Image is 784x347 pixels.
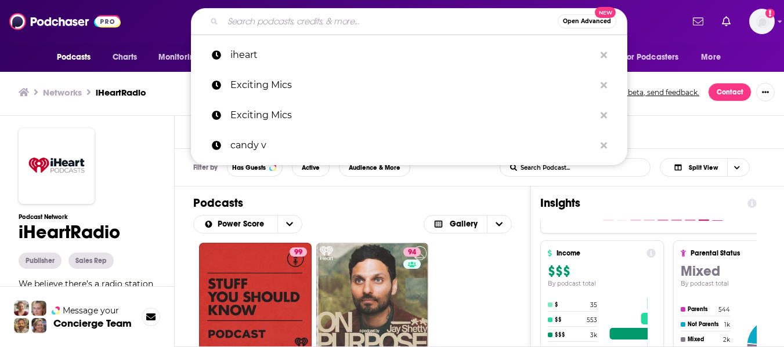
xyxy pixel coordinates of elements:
[708,83,752,101] a: Contact
[749,9,775,34] img: User Profile
[191,40,627,70] a: iheart
[349,165,400,171] span: Audience & More
[595,7,616,18] span: New
[191,8,627,35] div: Search podcasts, credits, & more...
[717,12,735,31] a: Show notifications dropdown
[9,10,121,32] img: Podchaser - Follow, Share and Rate Podcasts
[548,280,656,287] h4: By podcast total
[113,49,138,65] span: Charts
[408,247,416,258] span: 94
[765,9,775,18] svg: Add a profile image
[540,196,738,210] h1: Insights
[218,220,268,228] span: Power Score
[230,40,595,70] p: iheart
[723,336,730,344] h4: 2k
[19,128,95,204] img: iHeartRadio logo
[14,301,29,316] img: Sydney Profile
[302,165,320,171] span: Active
[19,213,156,221] h3: Podcast Network
[158,49,200,65] span: Monitoring
[718,306,730,313] h4: 544
[57,49,91,65] span: Podcasts
[232,165,266,171] span: Has Guests
[548,262,656,280] h3: $$$
[68,253,114,269] button: Sales Rep
[43,87,82,98] a: Networks
[223,12,558,31] input: Search podcasts, credits, & more...
[590,331,597,339] h4: 3k
[19,221,156,243] h1: iHeartRadio
[450,220,478,228] span: Gallery
[230,70,595,100] p: Exciting Mics
[96,87,146,98] a: iHeartRadio
[691,249,775,257] h4: Parental Status
[277,215,302,233] button: open menu
[339,158,410,177] button: Audience & More
[424,215,512,233] button: Choose View
[688,12,708,31] a: Show notifications dropdown
[555,316,584,323] h4: $$
[689,165,718,171] span: Split View
[19,253,62,269] button: Publisher
[660,158,765,177] h2: Choose View
[31,301,46,316] img: Jules Profile
[693,46,735,68] button: open menu
[227,158,283,177] button: Has Guests
[688,321,722,328] h4: Not Parents
[191,70,627,100] a: Exciting Mics
[31,318,46,333] img: Barbara Profile
[193,215,302,233] h2: Choose List sort
[105,46,144,68] a: Charts
[191,130,627,160] a: candy v
[230,100,595,130] p: Exciting Mics
[756,83,775,101] button: Show More Button
[590,301,597,309] h4: 35
[193,196,512,210] h1: Podcasts
[563,19,611,24] span: Open Advanced
[555,301,588,308] h4: $
[14,318,29,333] img: Jon Profile
[688,336,721,343] h4: Mixed
[701,49,721,65] span: More
[558,14,616,28] button: Open AdvancedNew
[191,100,627,130] a: Exciting Mics
[623,49,679,65] span: For Podcasters
[193,163,218,171] h3: Filter by
[724,321,730,328] h4: 1k
[616,46,696,68] button: open menu
[749,9,775,34] span: Logged in as Mallory813
[63,305,119,316] span: Message your
[749,9,775,34] button: Show profile menu
[555,331,588,338] h4: $$$
[294,247,302,258] span: 99
[403,247,421,257] a: 94
[49,46,106,68] button: open menu
[688,306,716,313] h4: Parents
[290,247,307,257] a: 99
[557,249,642,257] h4: Income
[660,158,750,177] button: Choose View
[230,130,595,160] p: candy v
[150,46,215,68] button: open menu
[194,220,277,228] button: open menu
[292,158,330,177] button: Active
[587,316,597,324] h4: 553
[53,317,132,329] h3: Concierge Team
[573,87,703,97] button: Networks is in beta, send feedback.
